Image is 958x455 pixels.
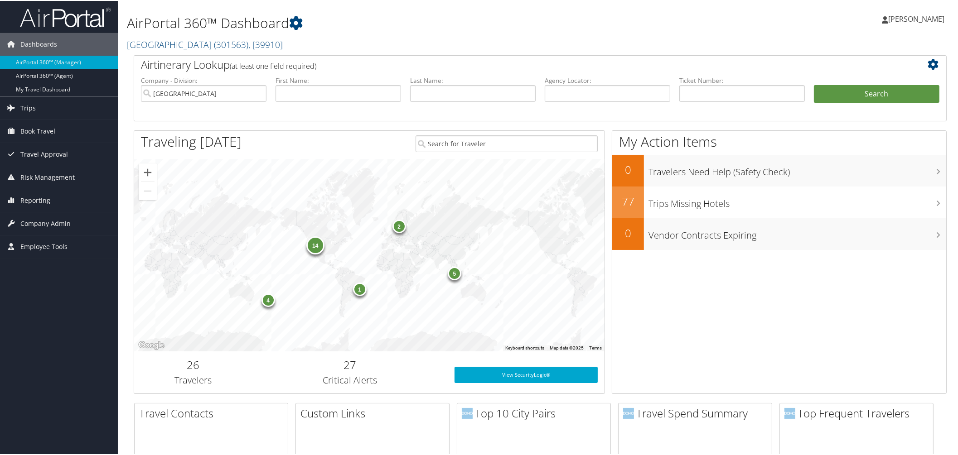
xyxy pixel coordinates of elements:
img: domo-logo.png [623,407,634,418]
span: Map data ©2025 [550,345,584,350]
h3: Travelers Need Help (Safety Check) [648,160,946,177]
span: Reporting [20,188,50,211]
img: domo-logo.png [784,407,795,418]
span: Trips [20,96,36,119]
h2: 26 [141,356,245,372]
h2: Travel Spend Summary [623,405,772,420]
img: domo-logo.png [462,407,473,418]
h1: AirPortal 360™ Dashboard [127,13,678,32]
span: , [ 39910 ] [248,38,283,50]
span: Dashboards [20,32,57,55]
h2: Top 10 City Pairs [462,405,610,420]
button: Zoom in [139,163,157,181]
h1: Traveling [DATE] [141,131,242,150]
span: Employee Tools [20,235,68,257]
div: 1 [353,282,367,295]
h1: My Action Items [612,131,946,150]
span: (at least one field required) [230,60,316,70]
a: 0Travelers Need Help (Safety Check) [612,154,946,186]
label: Last Name: [410,75,536,84]
h2: 77 [612,193,644,208]
span: ( 301563 ) [214,38,248,50]
a: 77Trips Missing Hotels [612,186,946,217]
img: Google [136,339,166,350]
span: Book Travel [20,119,55,142]
h2: Airtinerary Lookup [141,56,872,72]
label: Agency Locator: [545,75,670,84]
h2: Travel Contacts [139,405,288,420]
a: View SecurityLogic® [455,366,598,382]
h2: 0 [612,225,644,240]
h2: Custom Links [300,405,449,420]
span: Travel Approval [20,142,68,165]
div: 14 [306,235,324,254]
a: 0Vendor Contracts Expiring [612,217,946,249]
h3: Travelers [141,373,245,386]
span: Company Admin [20,211,71,234]
img: airportal-logo.png [20,6,111,27]
h2: 27 [259,356,441,372]
div: 2 [392,218,406,232]
a: [PERSON_NAME] [882,5,953,32]
span: [PERSON_NAME] [888,13,944,23]
h2: 0 [612,161,644,177]
h2: Top Frequent Travelers [784,405,933,420]
span: Risk Management [20,165,75,188]
label: Ticket Number: [679,75,805,84]
a: Terms (opens in new tab) [589,345,602,350]
div: 5 [448,266,461,279]
h3: Vendor Contracts Expiring [648,224,946,241]
h3: Trips Missing Hotels [648,192,946,209]
button: Search [814,84,939,102]
h3: Critical Alerts [259,373,441,386]
button: Zoom out [139,181,157,199]
a: Open this area in Google Maps (opens a new window) [136,339,166,350]
a: [GEOGRAPHIC_DATA] [127,38,283,50]
label: First Name: [276,75,401,84]
label: Company - Division: [141,75,266,84]
div: 4 [261,292,275,306]
input: Search for Traveler [416,134,598,151]
button: Keyboard shortcuts [505,344,544,350]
